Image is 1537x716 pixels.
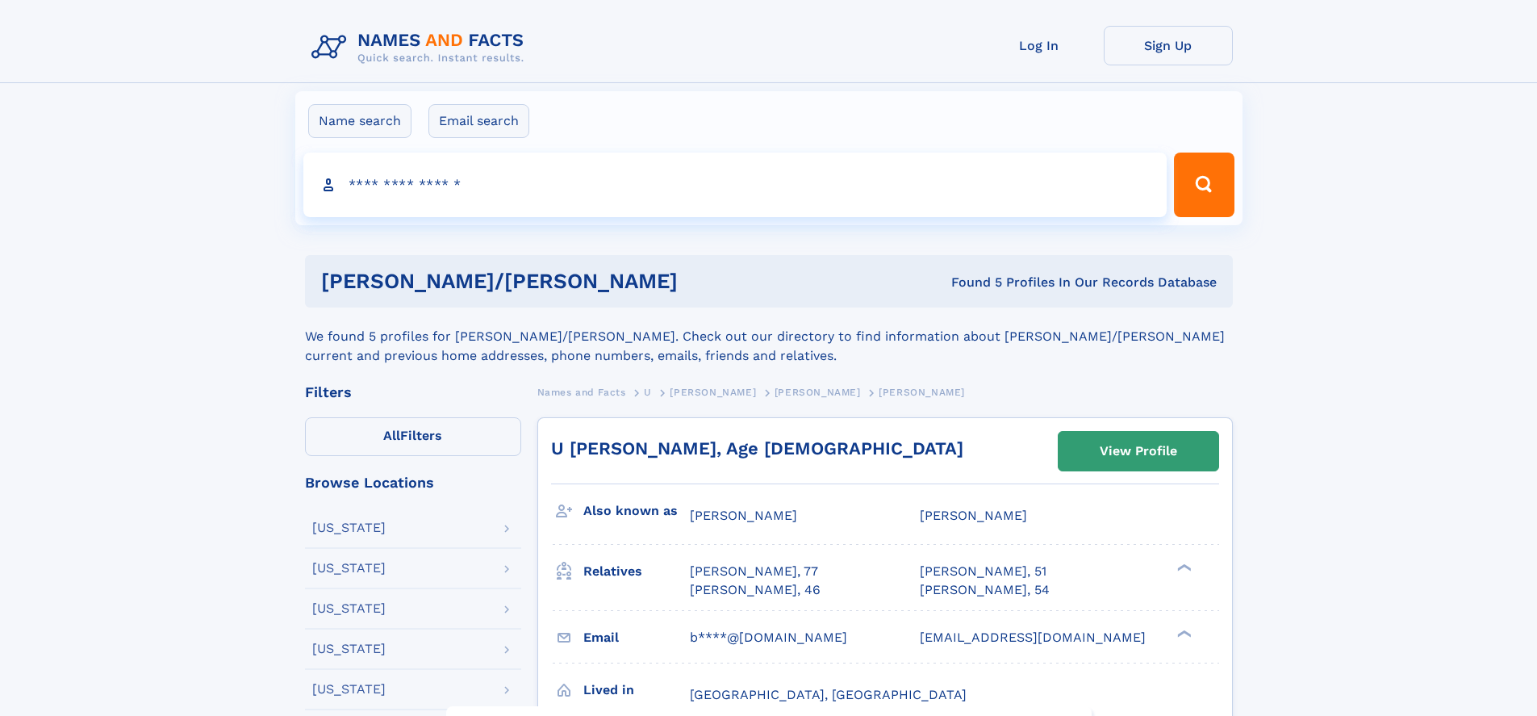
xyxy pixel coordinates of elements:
[920,563,1046,580] a: [PERSON_NAME], 51
[583,624,690,651] h3: Email
[312,562,386,575] div: [US_STATE]
[975,26,1104,65] a: Log In
[690,687,967,702] span: [GEOGRAPHIC_DATA], [GEOGRAPHIC_DATA]
[551,438,963,458] a: U [PERSON_NAME], Age [DEMOGRAPHIC_DATA]
[1104,26,1233,65] a: Sign Up
[670,387,756,398] span: [PERSON_NAME]
[305,385,521,400] div: Filters
[690,563,818,580] a: [PERSON_NAME], 77
[537,382,626,402] a: Names and Facts
[305,417,521,456] label: Filters
[1174,153,1234,217] button: Search Button
[920,581,1050,599] a: [PERSON_NAME], 54
[305,475,521,490] div: Browse Locations
[879,387,965,398] span: [PERSON_NAME]
[1173,563,1192,573] div: ❯
[690,508,797,523] span: [PERSON_NAME]
[312,521,386,534] div: [US_STATE]
[305,308,1233,366] div: We found 5 profiles for [PERSON_NAME]/[PERSON_NAME]. Check out our directory to find information ...
[1100,433,1177,470] div: View Profile
[312,683,386,696] div: [US_STATE]
[775,382,861,402] a: [PERSON_NAME]
[583,497,690,525] h3: Also known as
[920,630,1146,645] span: [EMAIL_ADDRESS][DOMAIN_NAME]
[308,104,411,138] label: Name search
[644,382,652,402] a: U
[814,274,1217,291] div: Found 5 Profiles In Our Records Database
[775,387,861,398] span: [PERSON_NAME]
[383,428,400,443] span: All
[583,558,690,585] h3: Relatives
[305,26,537,69] img: Logo Names and Facts
[670,382,756,402] a: [PERSON_NAME]
[644,387,652,398] span: U
[1059,432,1218,471] a: View Profile
[920,508,1027,523] span: [PERSON_NAME]
[303,153,1167,217] input: search input
[321,271,815,291] h1: [PERSON_NAME]/[PERSON_NAME]
[312,602,386,615] div: [US_STATE]
[583,676,690,704] h3: Lived in
[1173,628,1192,639] div: ❯
[312,643,386,655] div: [US_STATE]
[428,104,529,138] label: Email search
[690,581,821,599] a: [PERSON_NAME], 46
